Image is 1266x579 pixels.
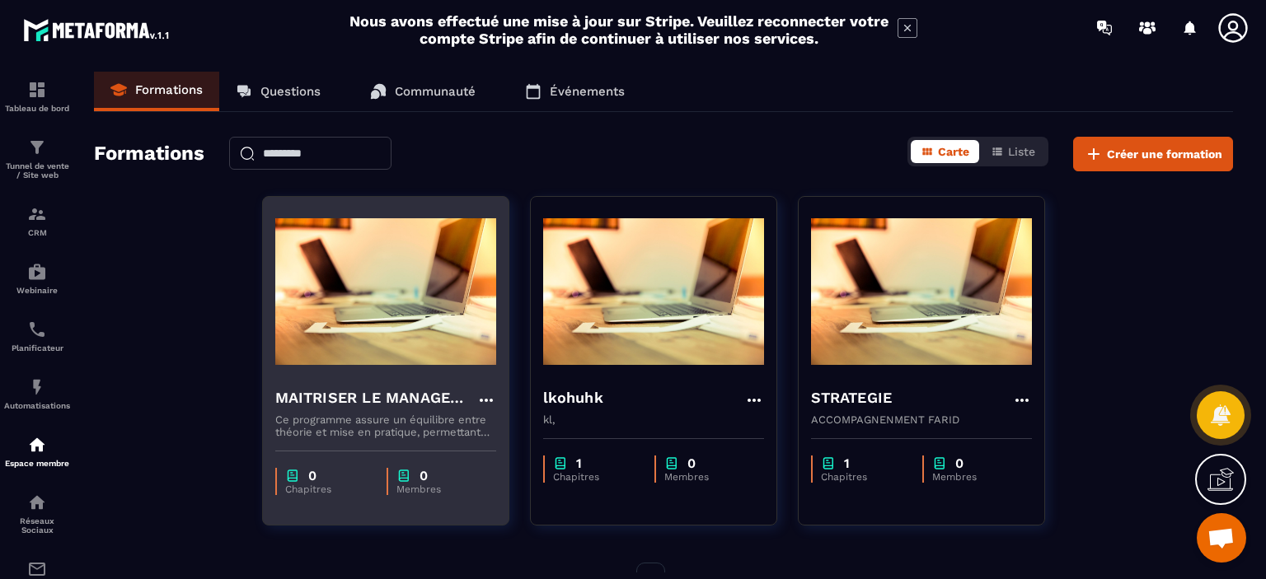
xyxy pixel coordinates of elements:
a: formationformationTunnel de vente / Site web [4,125,70,192]
img: chapter [664,455,679,471]
button: Liste [981,140,1045,163]
img: social-network [27,493,47,512]
p: Membres [396,483,480,495]
a: formation-backgroundlkohuhkkl,chapter1Chapitreschapter0Membres [530,196,798,546]
a: automationsautomationsWebinaire [4,250,70,307]
p: Réseaux Sociaux [4,516,70,535]
p: Communauté [395,84,476,99]
p: 1 [576,455,582,471]
h2: Nous avons effectué une mise à jour sur Stripe. Veuillez reconnecter votre compte Stripe afin de ... [349,12,889,47]
img: chapter [932,455,947,471]
span: Liste [1008,145,1035,158]
img: logo [23,15,171,44]
a: formationformationCRM [4,192,70,250]
img: formation [27,204,47,224]
h4: STRATEGIE [811,386,893,409]
p: Événements [550,84,625,99]
a: schedulerschedulerPlanificateur [4,307,70,365]
img: automations [27,262,47,282]
img: chapter [396,468,411,483]
img: formation-background [543,209,764,374]
button: Carte [911,140,979,163]
a: formation-backgroundMAITRISER LE MANAGEMENT POUR ENCADRER, MOBILISER ET TRANSFORMERCe programme a... [262,196,530,546]
p: Chapitres [821,471,906,483]
p: Webinaire [4,286,70,295]
p: 0 [687,455,696,471]
a: Formations [94,72,219,111]
p: ACCOMPAGNENMENT FARID [811,413,1032,426]
p: Tunnel de vente / Site web [4,161,70,180]
p: Membres [932,471,1015,483]
p: Tableau de bord [4,104,70,113]
p: 0 [308,468,316,483]
img: email [27,559,47,579]
p: kl, [543,413,764,426]
a: automationsautomationsEspace membre [4,423,70,480]
a: Questions [219,72,337,111]
p: Chapitres [285,483,370,495]
p: Membres [664,471,748,483]
p: Formations [135,82,203,97]
img: chapter [553,455,568,471]
img: automations [27,377,47,397]
h4: lkohuhk [543,386,603,409]
p: 1 [844,455,850,471]
h4: MAITRISER LE MANAGEMENT POUR ENCADRER, MOBILISER ET TRANSFORMER [275,386,476,409]
p: Ce programme assure un équilibre entre théorie et mise en pratique, permettant aux encadrants de ... [275,413,496,438]
a: social-networksocial-networkRéseaux Sociaux [4,480,70,547]
a: formation-backgroundSTRATEGIEACCOMPAGNENMENT FARIDchapter1Chapitreschapter0Membres [798,196,1066,546]
img: formation [27,138,47,157]
img: formation-background [275,209,496,374]
a: Communauté [354,72,492,111]
a: formationformationTableau de bord [4,68,70,125]
img: automations [27,435,47,455]
p: Espace membre [4,459,70,468]
button: Créer une formation [1073,137,1233,171]
p: Chapitres [553,471,638,483]
span: Créer une formation [1107,146,1222,162]
span: Carte [938,145,969,158]
h2: Formations [94,137,204,171]
p: 0 [420,468,428,483]
img: scheduler [27,320,47,339]
img: formation [27,80,47,100]
p: Questions [260,84,321,99]
a: automationsautomationsAutomatisations [4,365,70,423]
a: Événements [509,72,641,111]
p: CRM [4,228,70,237]
a: Ouvrir le chat [1197,513,1246,563]
img: chapter [285,468,300,483]
p: Automatisations [4,401,70,410]
img: formation-background [811,209,1032,374]
p: 0 [955,455,964,471]
p: Planificateur [4,343,70,353]
img: chapter [821,455,836,471]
